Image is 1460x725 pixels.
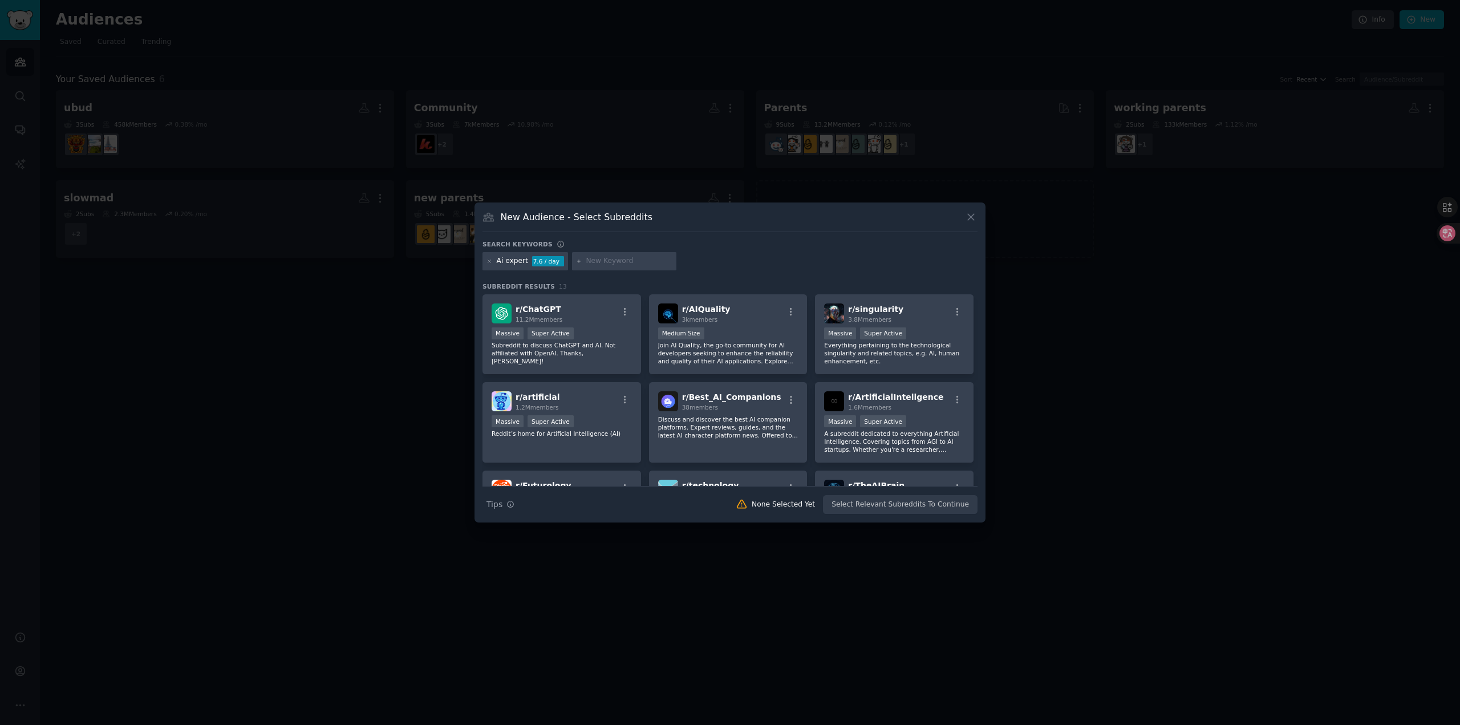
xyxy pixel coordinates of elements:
[492,391,512,411] img: artificial
[848,392,943,402] span: r/ ArtificialInteligence
[848,481,905,490] span: r/ TheAIBrain
[682,392,781,402] span: r/ Best_AI_Companions
[492,430,632,438] p: Reddit’s home for Artificial Intelligence (AI)
[532,256,564,266] div: 7.6 / day
[492,341,632,365] p: Subreddit to discuss ChatGPT and AI. Not affiliated with OpenAI. Thanks, [PERSON_NAME]!
[516,392,560,402] span: r/ artificial
[824,341,964,365] p: Everything pertaining to the technological singularity and related topics, e.g. AI, human enhance...
[482,240,553,248] h3: Search keywords
[658,415,798,439] p: Discuss and discover the best AI companion platforms. Expert reviews, guides, and the latest AI c...
[848,316,891,323] span: 3.8M members
[860,415,906,427] div: Super Active
[516,481,571,490] span: r/ Futurology
[482,495,518,515] button: Tips
[497,256,528,266] div: Ai expert
[824,303,844,323] img: singularity
[682,305,731,314] span: r/ AIQuality
[492,480,512,500] img: Futurology
[658,480,678,500] img: technology
[682,481,739,490] span: r/ technology
[516,316,562,323] span: 11.2M members
[860,327,906,339] div: Super Active
[848,404,891,411] span: 1.6M members
[682,316,718,323] span: 3k members
[752,500,815,510] div: None Selected Yet
[824,480,844,500] img: TheAIBrain
[501,211,652,223] h3: New Audience - Select Subreddits
[658,391,678,411] img: Best_AI_Companions
[492,415,524,427] div: Massive
[516,305,561,314] span: r/ ChatGPT
[586,256,672,266] input: New Keyword
[658,303,678,323] img: AIQuality
[824,391,844,411] img: ArtificialInteligence
[824,430,964,453] p: A subreddit dedicated to everything Artificial Intelligence. Covering topics from AGI to AI start...
[658,327,704,339] div: Medium Size
[848,305,903,314] span: r/ singularity
[482,282,555,290] span: Subreddit Results
[658,341,798,365] p: Join AI Quality, the go-to community for AI developers seeking to enhance the reliability and qua...
[824,415,856,427] div: Massive
[682,404,718,411] span: 38 members
[824,327,856,339] div: Massive
[528,415,574,427] div: Super Active
[486,499,502,511] span: Tips
[516,404,559,411] span: 1.2M members
[492,303,512,323] img: ChatGPT
[559,283,567,290] span: 13
[492,327,524,339] div: Massive
[528,327,574,339] div: Super Active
